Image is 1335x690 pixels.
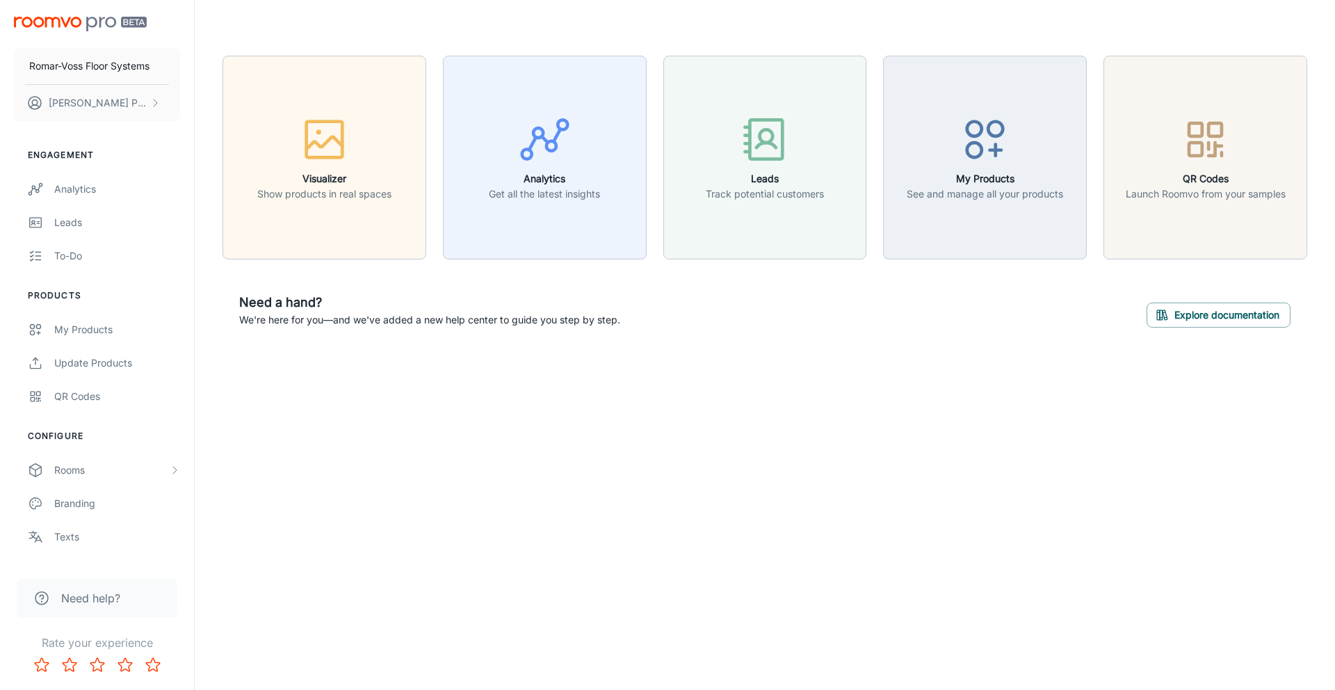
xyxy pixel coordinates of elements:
a: Explore documentation [1147,307,1290,321]
button: Romar-Voss Floor Systems [14,48,180,84]
button: QR CodesLaunch Roomvo from your samples [1103,56,1307,259]
p: Get all the latest insights [489,186,600,202]
p: Show products in real spaces [257,186,391,202]
p: See and manage all your products [907,186,1063,202]
h6: Need a hand? [239,293,620,312]
div: To-do [54,248,180,264]
h6: Visualizer [257,171,391,186]
div: Leads [54,215,180,230]
a: QR CodesLaunch Roomvo from your samples [1103,150,1307,163]
h6: My Products [907,171,1063,186]
p: We're here for you—and we've added a new help center to guide you step by step. [239,312,620,328]
img: Roomvo PRO Beta [14,17,147,31]
button: VisualizerShow products in real spaces [222,56,426,259]
div: Update Products [54,355,180,371]
button: AnalyticsGet all the latest insights [443,56,647,259]
a: AnalyticsGet all the latest insights [443,150,647,163]
h6: QR Codes [1126,171,1286,186]
p: Romar-Voss Floor Systems [29,58,149,74]
button: Explore documentation [1147,303,1290,328]
h6: Analytics [489,171,600,186]
h6: Leads [706,171,824,186]
button: My ProductsSee and manage all your products [883,56,1087,259]
p: [PERSON_NAME] Peeters [49,95,147,111]
a: My ProductsSee and manage all your products [883,150,1087,163]
div: Analytics [54,182,180,197]
p: Launch Roomvo from your samples [1126,186,1286,202]
button: LeadsTrack potential customers [663,56,867,259]
p: Track potential customers [706,186,824,202]
a: LeadsTrack potential customers [663,150,867,163]
div: QR Codes [54,389,180,404]
button: [PERSON_NAME] Peeters [14,85,180,121]
div: My Products [54,322,180,337]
